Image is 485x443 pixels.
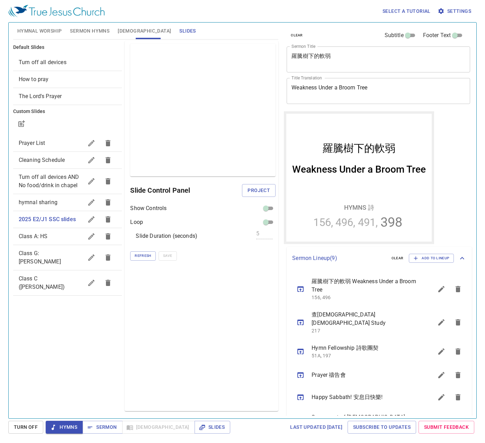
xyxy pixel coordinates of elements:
p: Sermon Lineup ( 9 ) [292,254,386,262]
button: Settings [436,5,474,18]
button: Hymns [46,421,83,434]
span: Turn Off [14,423,38,432]
span: Settings [439,7,471,16]
button: Select a tutorial [380,5,433,18]
div: Turn off all devices AND No food/drink in chapel [13,169,122,194]
p: Show Controls [130,204,167,212]
span: [object Object] [19,93,62,99]
button: Refresh [130,251,155,260]
span: Slides [200,423,225,432]
h6: Custom Slides [13,108,122,115]
button: Slides [195,421,230,434]
span: Footer Text [423,31,451,40]
div: hymnal sharing [13,194,122,211]
div: Sermon Lineup(9)clearAdd to Lineup [287,247,472,270]
div: Class A: HS [13,228,122,245]
img: True Jesus Church [8,5,105,17]
span: Class C (Wang) [19,275,65,290]
p: 156, 496 [312,294,416,301]
span: Hymn Fellowship 詩歌團契 [312,344,416,352]
span: Sacrament of [DEMOGRAPHIC_DATA] [312,413,416,422]
span: Hymns [51,423,77,432]
span: 羅騰樹下的軟弱 Weakness Under a Broom Tree [312,277,416,294]
span: Prayer 禱告會 [312,371,416,379]
span: Add to Lineup [413,255,449,261]
span: Sermon [88,423,117,432]
span: clear [392,255,404,261]
button: clear [387,254,408,262]
button: Project [242,184,276,197]
button: Add to Lineup [409,254,454,263]
span: 2025 E2/J1 SSC slides [19,216,76,223]
a: Subscribe to Updates [348,421,416,434]
span: Happy Sabbath! 安息日快樂! [312,393,416,401]
p: 217 [312,327,416,334]
span: 查[DEMOGRAPHIC_DATA] [DEMOGRAPHIC_DATA] Study [312,311,416,327]
span: Project [248,186,270,195]
span: Turn off all devices AND No food/drink in chapel [19,174,79,189]
span: Select a tutorial [383,7,431,16]
span: Slides [179,27,196,35]
span: [object Object] [19,59,66,66]
span: [DEMOGRAPHIC_DATA] [118,27,171,35]
button: Turn Off [8,421,43,434]
div: The Lord's Prayer [13,88,122,105]
p: Preview Only [189,107,217,114]
h6: Slide Control Panel [130,185,242,196]
textarea: Weakness Under a Broom Tree [291,84,465,97]
h6: Default Slides [13,44,122,51]
span: Class G: Elijah [19,250,61,265]
span: Refresh [135,253,151,259]
p: 51A, 197 [312,352,416,359]
div: Class C ([PERSON_NAME]) [13,270,122,295]
span: Subtitle [385,31,404,40]
span: Sermon Hymns [70,27,109,35]
span: Cleaning Schedule [19,157,65,163]
div: Prayer List [13,135,122,151]
span: Subscribe to Updates [353,423,411,432]
span: Prayer List [19,140,45,146]
span: [object Object] [19,76,49,82]
textarea: 羅騰樹下的軟弱 [291,53,465,66]
div: Turn off all devices [13,54,122,71]
iframe: from-child [284,111,434,244]
p: Slide Duration (seconds) [136,232,197,240]
div: Cleaning Schedule [13,152,122,168]
div: How to pray [13,71,122,88]
span: Hymnal Worship [17,27,62,35]
span: hymnal sharing [19,199,57,206]
button: clear [287,31,307,40]
a: Submit Feedback [419,421,474,434]
div: 2025 E2/J1 SSC slides [13,211,122,228]
span: Class A: HS [19,233,48,240]
div: Class G: [PERSON_NAME] [13,245,122,270]
span: clear [291,32,303,38]
button: Sermon [82,421,122,434]
a: Last updated [DATE] [287,421,345,434]
p: Loop [130,218,143,226]
span: Last updated [DATE] [290,423,342,432]
span: Submit Feedback [424,423,469,432]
